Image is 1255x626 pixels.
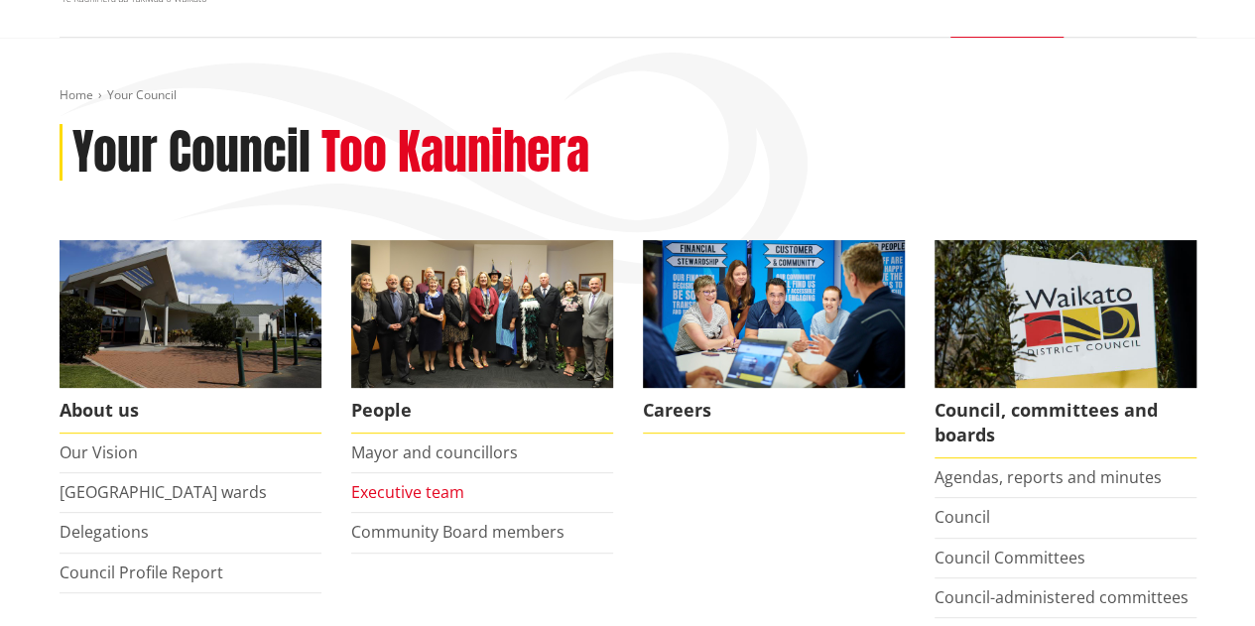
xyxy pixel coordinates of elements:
[935,586,1189,608] a: Council-administered committees
[1164,543,1235,614] iframe: Messenger Launcher
[351,481,464,503] a: Executive team
[60,521,149,543] a: Delegations
[935,240,1196,388] img: Waikato-District-Council-sign
[351,441,518,463] a: Mayor and councillors
[107,86,177,103] span: Your Council
[60,481,267,503] a: [GEOGRAPHIC_DATA] wards
[643,388,905,434] span: Careers
[60,240,321,434] a: WDC Building 0015 About us
[60,240,321,388] img: WDC Building 0015
[643,240,905,388] img: Office staff in meeting - Career page
[60,441,138,463] a: Our Vision
[351,521,565,543] a: Community Board members
[935,547,1085,568] a: Council Committees
[351,240,613,388] img: 2022 Council
[60,87,1196,104] nav: breadcrumb
[643,240,905,434] a: Careers
[351,388,613,434] span: People
[60,562,223,583] a: Council Profile Report
[60,86,93,103] a: Home
[935,240,1196,458] a: Waikato-District-Council-sign Council, committees and boards
[72,124,311,182] h1: Your Council
[935,506,990,528] a: Council
[935,388,1196,458] span: Council, committees and boards
[351,240,613,434] a: 2022 Council People
[321,124,589,182] h2: Too Kaunihera
[935,466,1162,488] a: Agendas, reports and minutes
[60,388,321,434] span: About us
